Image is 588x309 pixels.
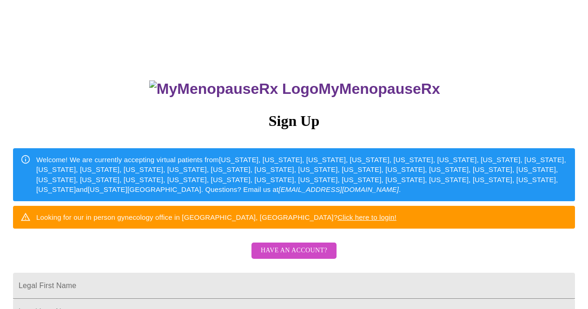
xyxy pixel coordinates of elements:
a: Click here to login! [337,213,396,221]
button: Have an account? [251,243,337,259]
a: Have an account? [249,253,339,261]
h3: MyMenopauseRx [14,80,575,98]
div: Welcome! We are currently accepting virtual patients from [US_STATE], [US_STATE], [US_STATE], [US... [36,151,568,198]
img: MyMenopauseRx Logo [149,80,318,98]
em: [EMAIL_ADDRESS][DOMAIN_NAME] [278,185,399,193]
span: Have an account? [261,245,327,256]
div: Looking for our in person gynecology office in [GEOGRAPHIC_DATA], [GEOGRAPHIC_DATA]? [36,209,396,226]
h3: Sign Up [13,112,575,130]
